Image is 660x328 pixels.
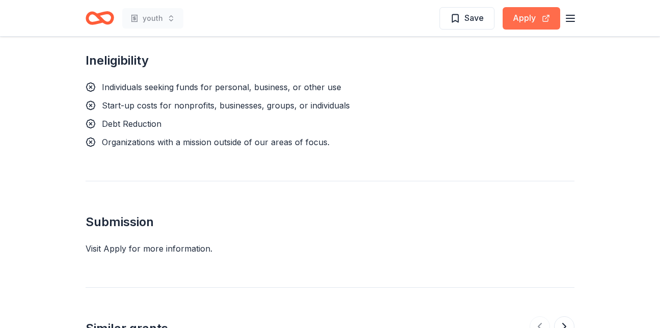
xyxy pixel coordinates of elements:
span: Save [464,11,484,24]
h2: Submission [86,214,574,230]
button: youth [122,8,183,29]
span: Individuals seeking funds for personal, business, or other use [102,82,341,92]
span: Start-up costs for nonprofits, businesses, groups, or individuals [102,100,350,111]
span: Debt Reduction [102,119,161,129]
button: Apply [503,7,560,30]
a: Home [86,6,114,30]
h2: Ineligibility [86,52,403,69]
div: Visit Apply for more information. [86,242,574,255]
span: youth [143,12,163,24]
span: Organizations with a mission outside of our areas of focus. [102,137,329,147]
button: Save [439,7,494,30]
